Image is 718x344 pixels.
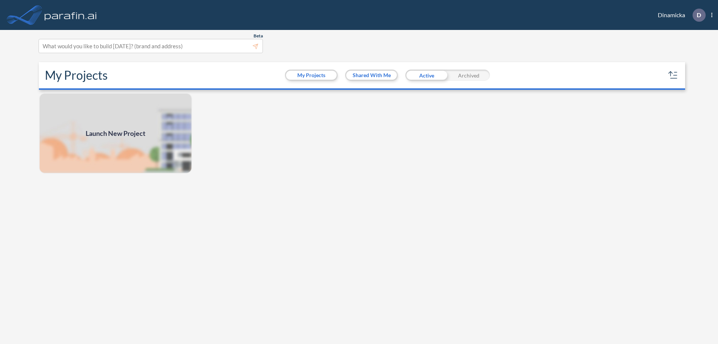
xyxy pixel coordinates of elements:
[647,9,712,22] div: Dinamicka
[86,128,145,138] span: Launch New Project
[667,69,679,81] button: sort
[405,70,448,81] div: Active
[39,93,192,174] img: add
[39,93,192,174] a: Launch New Project
[254,33,263,39] span: Beta
[448,70,490,81] div: Archived
[286,71,337,80] button: My Projects
[697,12,701,18] p: D
[346,71,397,80] button: Shared With Me
[45,68,108,82] h2: My Projects
[43,7,98,22] img: logo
